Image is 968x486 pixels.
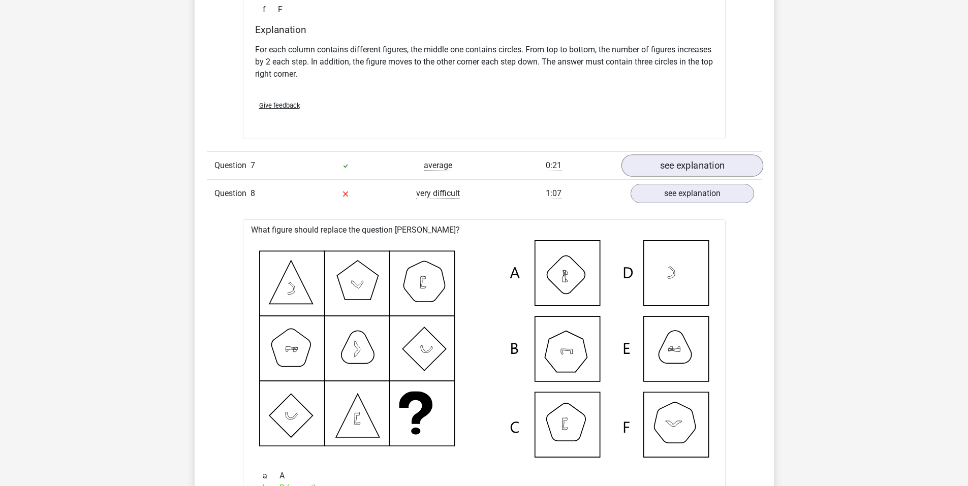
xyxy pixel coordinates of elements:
a: see explanation [621,154,763,177]
span: 7 [251,160,255,170]
span: 1:07 [546,188,561,199]
div: A [255,470,713,482]
span: 0:21 [546,160,561,171]
span: 8 [251,188,255,198]
span: average [424,160,452,171]
a: see explanation [631,184,754,203]
h4: Explanation [255,24,713,36]
div: F [255,4,713,16]
span: Give feedback [259,102,300,109]
p: For each column contains different figures, the middle one contains circles. From top to bottom, ... [255,44,713,80]
span: very difficult [416,188,460,199]
span: Question [214,187,251,200]
span: f [263,4,278,16]
span: a [263,470,279,482]
span: Question [214,159,251,172]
